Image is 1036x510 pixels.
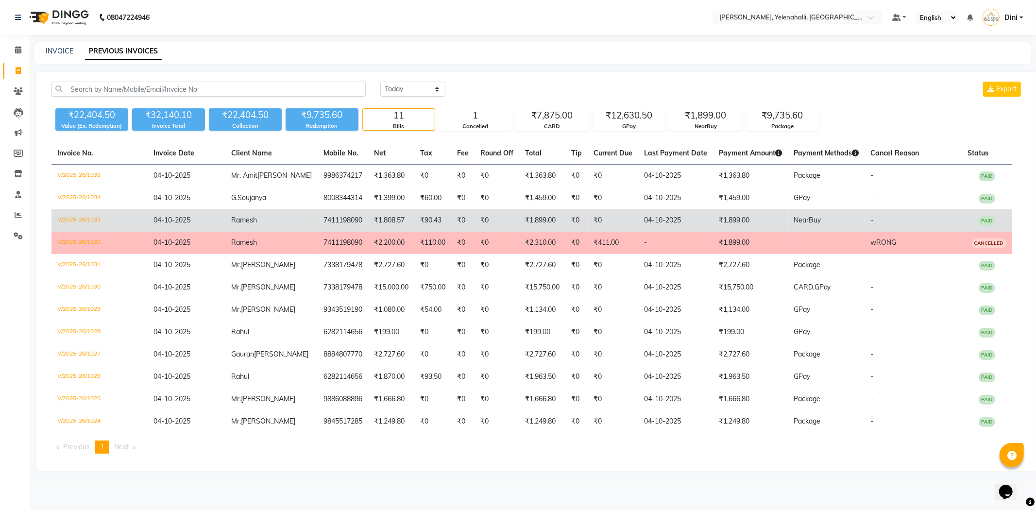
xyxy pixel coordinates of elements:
td: ₹1,870.00 [368,366,414,388]
td: ₹60.00 [414,187,451,209]
span: Payment Methods [794,149,859,157]
div: 11 [363,109,435,122]
td: ₹1,080.00 [368,299,414,321]
span: GPay [794,305,810,314]
td: ₹0 [565,388,588,410]
td: ₹0 [451,254,475,276]
td: ₹1,899.00 [713,209,788,232]
td: ₹0 [475,366,519,388]
span: Net [374,149,386,157]
span: 04-10-2025 [153,260,190,269]
div: ₹9,735.60 [747,109,818,122]
div: Package [747,122,818,131]
span: - [871,283,874,291]
span: - [871,350,874,358]
td: 6282114656 [318,366,368,388]
span: [PERSON_NAME] [241,305,295,314]
span: Rahul [231,372,249,381]
td: 04-10-2025 [638,321,713,343]
td: ₹1,399.00 [368,187,414,209]
td: 04-10-2025 [638,299,713,321]
input: Search by Name/Mobile/Email/Invoice No [51,82,366,97]
td: ₹0 [475,388,519,410]
b: 08047224946 [107,4,150,31]
td: ₹15,000.00 [368,276,414,299]
span: Tax [420,149,432,157]
td: ₹0 [451,209,475,232]
td: ₹90.43 [414,209,451,232]
td: ₹0 [565,299,588,321]
iframe: chat widget [995,471,1026,500]
td: V/2025-26/1032 [51,232,148,254]
td: ₹0 [588,366,638,388]
div: ₹32,140.10 [132,108,205,122]
td: ₹0 [588,388,638,410]
span: Mr. [231,417,241,425]
span: Payment Amount [719,149,782,157]
td: ₹0 [565,276,588,299]
td: ₹0 [588,343,638,366]
span: Mr. Amit [231,171,257,180]
span: Mobile No. [323,149,358,157]
td: ₹15,750.00 [713,276,788,299]
td: ₹0 [451,343,475,366]
td: 04-10-2025 [638,343,713,366]
span: - [871,216,874,224]
div: Cancelled [440,122,511,131]
td: ₹2,310.00 [519,232,565,254]
span: 04-10-2025 [153,350,190,358]
span: PAID [979,373,995,382]
span: PAID [979,216,995,226]
span: Invoice No. [57,149,93,157]
td: ₹0 [414,343,451,366]
div: Redemption [286,122,358,130]
td: 9845517285 [318,410,368,433]
td: ₹0 [475,299,519,321]
span: Current Due [594,149,632,157]
span: PAID [979,194,995,204]
td: V/2025-26/1025 [51,388,148,410]
td: 04-10-2025 [638,165,713,187]
span: GPay [794,372,810,381]
span: 04-10-2025 [153,193,190,202]
span: Gauran [231,350,254,358]
td: ₹0 [451,410,475,433]
td: ₹0 [414,410,451,433]
span: 04-10-2025 [153,216,190,224]
div: ₹7,875.00 [516,109,588,122]
td: ₹0 [565,366,588,388]
nav: Pagination [51,441,1023,454]
span: Next [114,442,129,451]
td: 7338179478 [318,276,368,299]
td: ₹2,200.00 [368,232,414,254]
span: PAID [979,171,995,181]
span: Status [968,149,989,157]
td: ₹0 [588,165,638,187]
td: ₹1,134.00 [519,299,565,321]
td: ₹1,249.80 [713,410,788,433]
span: - [871,260,874,269]
span: PAID [979,261,995,271]
td: V/2025-26/1030 [51,276,148,299]
td: 9886088896 [318,388,368,410]
span: [PERSON_NAME] [241,417,295,425]
td: ₹0 [565,321,588,343]
td: ₹0 [414,165,451,187]
div: Bills [363,122,435,131]
td: 04-10-2025 [638,366,713,388]
td: ₹0 [451,187,475,209]
td: ₹0 [565,232,588,254]
td: V/2025-26/1026 [51,366,148,388]
span: PAID [979,417,995,427]
span: 04-10-2025 [153,372,190,381]
button: Export [983,82,1021,97]
td: ₹0 [588,254,638,276]
span: Export [996,85,1017,93]
td: ₹199.00 [368,321,414,343]
span: [PERSON_NAME] [257,171,312,180]
td: V/2025-26/1024 [51,410,148,433]
span: 04-10-2025 [153,283,190,291]
td: 9986374217 [318,165,368,187]
div: ₹9,735.60 [286,108,358,122]
td: ₹1,666.80 [713,388,788,410]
